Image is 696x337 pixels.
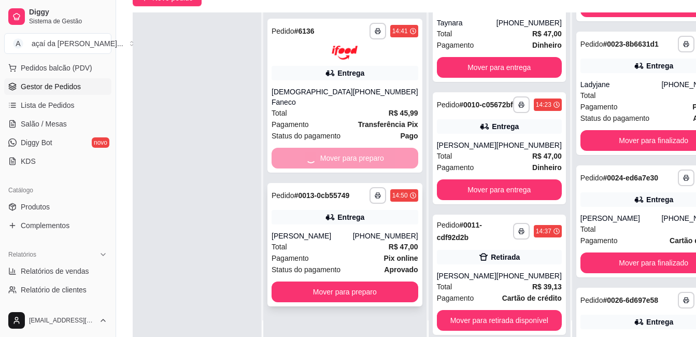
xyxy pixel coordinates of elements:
div: Taynara [437,18,496,28]
span: Total [272,107,287,119]
strong: Pix online [384,254,418,262]
span: Pagamento [437,292,474,304]
strong: R$ 45,99 [389,109,418,117]
span: Complementos [21,220,69,231]
a: Lista de Pedidos [4,97,111,114]
span: Pedido [272,191,294,200]
span: Pagamento [580,101,618,113]
div: [PHONE_NUMBER] [496,271,562,281]
a: Diggy Botnovo [4,134,111,151]
span: Pagamento [437,39,474,51]
a: Produtos [4,199,111,215]
span: Total [437,150,452,162]
span: Relatório de mesas [21,303,83,314]
span: Status do pagamento [272,264,340,275]
a: Relatórios de vendas [4,263,111,279]
div: Entrega [646,61,673,71]
div: [PHONE_NUMBER] [353,87,418,107]
span: Diggy Bot [21,137,52,148]
div: [PERSON_NAME] [437,140,496,150]
div: Retirada [491,252,520,262]
span: Pedidos balcão (PDV) [21,63,92,73]
strong: Dinheiro [532,163,562,172]
span: Status do pagamento [580,113,649,124]
a: Relatório de clientes [4,282,111,298]
div: [PHONE_NUMBER] [496,140,562,150]
span: Status do pagamento [272,130,340,142]
strong: # 0010-c05672bf [459,101,513,109]
div: Entrega [646,317,673,327]
button: Mover para retirada disponível [437,310,562,331]
strong: Transferência Pix [358,120,418,129]
a: Relatório de mesas [4,300,111,317]
a: Gestor de Pedidos [4,78,111,95]
span: Salão / Mesas [21,119,67,129]
span: Relatório de clientes [21,285,87,295]
strong: # 0013-0cb55749 [294,191,350,200]
div: Entrega [492,121,519,132]
div: Ladyjane [580,79,662,90]
span: [EMAIL_ADDRESS][DOMAIN_NAME] [29,316,95,325]
div: [DEMOGRAPHIC_DATA] Faneco [272,87,353,107]
div: 14:37 [536,227,551,235]
strong: R$ 47,00 [389,243,418,251]
span: Total [580,90,596,101]
button: [EMAIL_ADDRESS][DOMAIN_NAME] [4,308,111,333]
div: 14:41 [392,27,408,35]
span: Pagamento [437,162,474,173]
span: Gestor de Pedidos [21,81,81,92]
strong: R$ 47,00 [532,152,562,160]
button: Mover para entrega [437,57,562,78]
div: açaí da [PERSON_NAME] ... [32,38,123,49]
a: KDS [4,153,111,170]
strong: # 0011-cdf92d2b [437,221,482,242]
span: Diggy [29,8,107,17]
div: Entrega [337,212,364,222]
span: Sistema de Gestão [29,17,107,25]
button: Pedidos balcão (PDV) [4,60,111,76]
span: Pedido [580,40,603,48]
div: 14:50 [392,191,408,200]
img: ifood [332,46,358,60]
div: 14:23 [536,101,551,109]
strong: R$ 39,13 [532,283,562,291]
span: Pagamento [580,235,618,246]
strong: # 0026-6d697e58 [603,296,658,304]
button: Mover para entrega [437,179,562,200]
strong: aprovado [384,265,418,274]
strong: R$ 47,00 [532,30,562,38]
strong: # 0024-ed6a7e30 [603,174,658,182]
strong: Dinheiro [532,41,562,49]
strong: # 6136 [294,27,315,35]
div: [PERSON_NAME] [272,231,353,241]
span: Pagamento [272,119,309,130]
div: Entrega [646,194,673,205]
div: [PERSON_NAME] [580,213,662,223]
strong: Pago [400,132,418,140]
span: Pagamento [272,252,309,264]
span: A [13,38,23,49]
span: Pedido [272,27,294,35]
span: Pedido [437,101,460,109]
span: KDS [21,156,36,166]
div: [PHONE_NUMBER] [496,18,562,28]
span: Total [272,241,287,252]
a: DiggySistema de Gestão [4,4,111,29]
span: Total [437,281,452,292]
strong: Cartão de crédito [502,294,562,302]
span: Total [580,223,596,235]
strong: # 0023-8b6631d1 [603,40,658,48]
button: Mover para preparo [272,282,418,302]
span: Total [437,28,452,39]
div: Catálogo [4,182,111,199]
a: Complementos [4,217,111,234]
span: Produtos [21,202,50,212]
span: Pedido [437,221,460,229]
span: Pedido [580,296,603,304]
span: Pedido [580,174,603,182]
div: [PHONE_NUMBER] [353,231,418,241]
span: Relatórios de vendas [21,266,89,276]
span: Lista de Pedidos [21,100,75,110]
div: Entrega [337,68,364,78]
button: Select a team [4,33,111,54]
